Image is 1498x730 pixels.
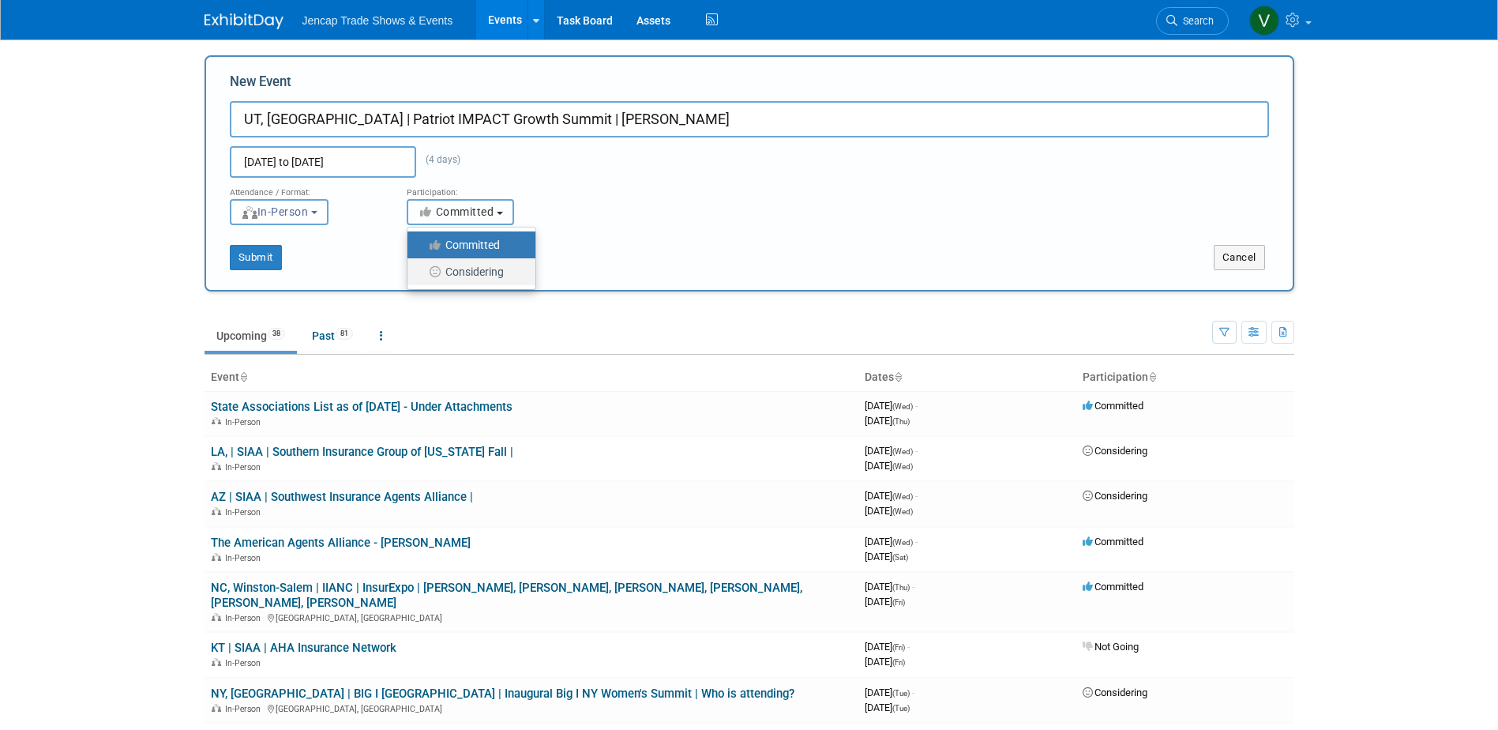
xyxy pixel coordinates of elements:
span: (Thu) [892,417,910,426]
span: [DATE] [865,505,913,517]
img: In-Person Event [212,507,221,515]
span: [DATE] [865,687,914,698]
div: [GEOGRAPHIC_DATA], [GEOGRAPHIC_DATA] [211,611,852,623]
a: NC, Winston-Salem | IIANC | InsurExpo | [PERSON_NAME], [PERSON_NAME], [PERSON_NAME], [PERSON_NAME... [211,581,802,610]
span: [DATE] [865,656,905,668]
span: Committed [418,205,494,218]
a: The American Agents Alliance - [PERSON_NAME] [211,536,471,550]
img: In-Person Event [212,462,221,470]
button: Committed [407,199,514,225]
label: New Event [230,73,291,97]
span: (Wed) [892,538,913,547]
span: In-Person [225,613,265,623]
label: Committed [415,235,520,255]
span: [DATE] [865,702,910,713]
a: State Associations List as of [DATE] - Under Attachments [211,400,512,414]
span: (Wed) [892,447,913,456]
span: Considering [1083,490,1147,502]
span: (Wed) [892,492,913,501]
a: Upcoming38 [205,321,297,351]
label: Considering [415,262,520,282]
span: (Tue) [892,689,910,698]
img: In-Person Event [212,613,221,621]
th: Event [205,364,858,391]
input: Name of Trade Show / Conference [230,101,1269,137]
div: [GEOGRAPHIC_DATA], [GEOGRAPHIC_DATA] [211,702,852,714]
span: (Thu) [892,583,910,592]
span: Considering [1083,687,1147,698]
a: NY, [GEOGRAPHIC_DATA] | BIG I [GEOGRAPHIC_DATA] | Inaugural Big I NY Women's Summit | Who is atte... [211,687,794,701]
a: AZ | SIAA | Southwest Insurance Agents Alliance | [211,490,473,504]
span: Committed [1083,400,1143,412]
span: [DATE] [865,641,910,653]
span: [DATE] [865,415,910,427]
span: - [912,687,914,698]
span: (Sat) [892,553,908,562]
span: Committed [1083,581,1143,593]
span: (Tue) [892,704,910,713]
div: Participation: [407,178,560,198]
th: Participation [1076,364,1294,391]
span: In-Person [225,658,265,668]
span: In-Person [241,205,309,218]
span: [DATE] [865,551,908,563]
button: Cancel [1214,245,1265,270]
span: [DATE] [865,536,918,547]
span: (Wed) [892,402,913,411]
span: - [912,581,914,593]
span: - [907,641,910,653]
span: 38 [268,328,285,340]
span: In-Person [225,553,265,563]
th: Dates [858,364,1076,391]
span: 81 [336,328,353,340]
span: (Fri) [892,598,905,607]
img: In-Person Event [212,417,221,425]
a: Sort by Participation Type [1148,371,1156,383]
span: - [915,490,918,502]
span: In-Person [225,507,265,517]
a: Sort by Event Name [239,371,247,383]
img: In-Person Event [212,553,221,561]
a: LA, | SIAA | Southern Insurance Group of [US_STATE] Fall | [211,445,513,459]
a: Search [1156,7,1229,35]
input: Start Date - End Date [230,146,416,178]
img: In-Person Event [212,704,221,712]
span: Not Going [1083,641,1139,653]
span: - [915,536,918,547]
span: - [915,445,918,457]
span: (Wed) [892,507,913,516]
span: [DATE] [865,581,914,593]
img: In-Person Event [212,658,221,666]
img: ExhibitDay [205,13,283,29]
span: Committed [1083,536,1143,547]
img: Vanessa O'Brien [1249,6,1279,36]
a: Sort by Start Date [894,371,902,383]
button: Submit [230,245,282,270]
span: (Wed) [892,462,913,471]
span: [DATE] [865,445,918,457]
button: In-Person [230,199,329,225]
span: - [915,400,918,412]
span: [DATE] [865,400,918,412]
span: (Fri) [892,658,905,667]
span: In-Person [225,462,265,472]
span: [DATE] [865,490,918,502]
span: [DATE] [865,460,913,472]
div: Attendance / Format: [230,178,383,198]
a: KT | SIAA | AHA Insurance Network [211,641,396,655]
span: (Fri) [892,643,905,652]
span: In-Person [225,417,265,427]
span: Considering [1083,445,1147,457]
span: Search [1177,15,1214,27]
span: [DATE] [865,596,905,608]
span: (4 days) [416,154,460,165]
a: Past81 [300,321,365,351]
span: Jencap Trade Shows & Events [302,14,453,27]
span: In-Person [225,704,265,714]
